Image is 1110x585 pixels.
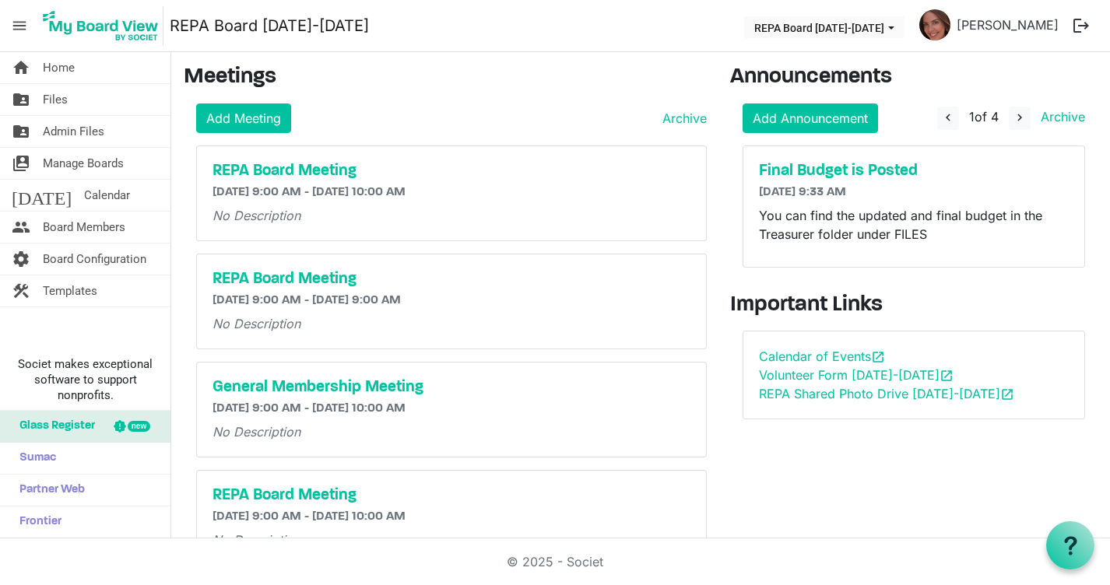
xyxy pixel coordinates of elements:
[38,6,163,45] img: My Board View Logo
[730,65,1098,91] h3: Announcements
[128,421,150,432] div: new
[213,185,690,200] h6: [DATE] 9:00 AM - [DATE] 10:00 AM
[213,486,690,505] a: REPA Board Meeting
[12,506,61,538] span: Frontier
[5,11,34,40] span: menu
[43,148,124,179] span: Manage Boards
[1009,107,1031,130] button: navigate_next
[12,243,30,275] span: settings
[43,243,146,275] span: Board Configuration
[12,180,72,211] span: [DATE]
[12,411,95,442] span: Glass Register
[213,293,690,308] h6: [DATE] 9:00 AM - [DATE] 9:00 AM
[12,116,30,147] span: folder_shared
[170,10,369,41] a: REPA Board [DATE]-[DATE]
[213,314,690,333] p: No Description
[43,212,125,243] span: Board Members
[38,6,170,45] a: My Board View Logo
[43,84,68,115] span: Files
[43,275,97,307] span: Templates
[12,148,30,179] span: switch_account
[84,180,130,211] span: Calendar
[759,386,1014,401] a: REPA Shared Photo Drive [DATE]-[DATE]open_in_new
[213,401,690,416] h6: [DATE] 9:00 AM - [DATE] 10:00 AM
[12,443,56,474] span: Sumac
[656,109,707,128] a: Archive
[969,109,975,124] span: 1
[940,369,954,383] span: open_in_new
[1034,109,1085,124] a: Archive
[213,378,690,397] a: General Membership Meeting
[950,9,1065,40] a: [PERSON_NAME]
[213,206,690,225] p: No Description
[213,510,690,524] h6: [DATE] 9:00 AM - [DATE] 10:00 AM
[12,84,30,115] span: folder_shared
[969,109,999,124] span: of 4
[759,162,1069,180] a: Final Budget is Posted
[759,206,1069,243] p: You can find the updated and final budget in the Treasurer folder under FILES
[1013,110,1027,124] span: navigate_next
[12,212,30,243] span: people
[759,349,885,364] a: Calendar of Eventsopen_in_new
[507,554,603,569] a: © 2025 - Societ
[743,103,878,133] a: Add Announcement
[12,475,85,506] span: Partner Web
[213,162,690,180] a: REPA Board Meeting
[213,422,690,441] p: No Description
[43,52,75,83] span: Home
[1065,9,1098,42] button: logout
[759,367,954,383] a: Volunteer Form [DATE]-[DATE]open_in_new
[730,292,1098,319] h3: Important Links
[1000,387,1014,401] span: open_in_new
[43,116,104,147] span: Admin Files
[744,16,905,38] button: REPA Board 2025-2026 dropdownbutton
[871,350,885,364] span: open_in_new
[759,186,846,198] span: [DATE] 9:33 AM
[7,356,163,403] span: Societ makes exceptional software to support nonprofits.
[937,107,959,130] button: navigate_before
[12,275,30,307] span: construction
[213,270,690,289] a: REPA Board Meeting
[919,9,950,40] img: aLB5LVcGR_PCCk3EizaQzfhNfgALuioOsRVbMr9Zq1CLdFVQUAcRzChDQbMFezouKt6echON3eNsO59P8s_Ojg_thumb.png
[941,110,955,124] span: navigate_before
[12,52,30,83] span: home
[196,103,291,133] a: Add Meeting
[213,531,690,549] p: No Description
[184,65,707,91] h3: Meetings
